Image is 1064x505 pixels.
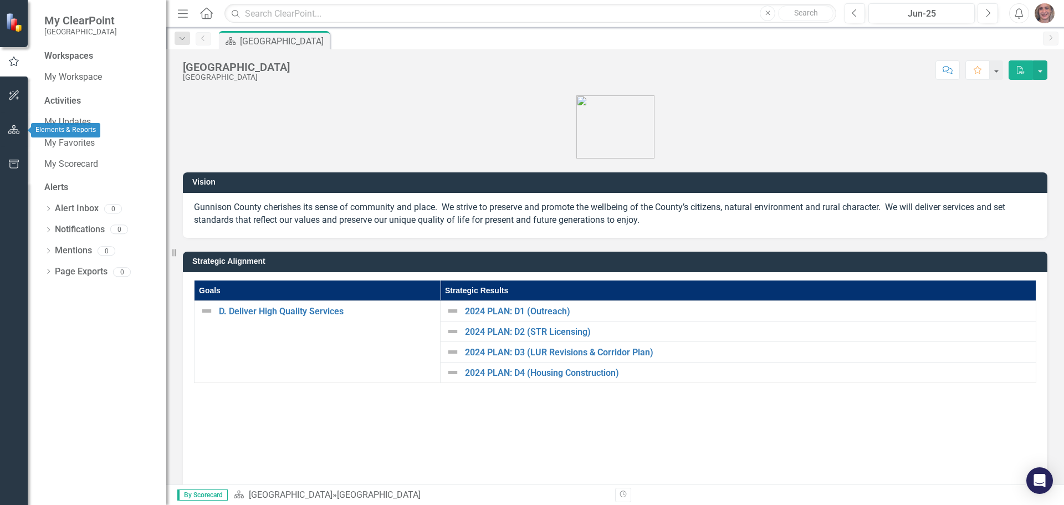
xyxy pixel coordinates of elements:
div: [GEOGRAPHIC_DATA] [240,34,327,48]
img: Not Defined [446,366,459,379]
a: My Scorecard [44,158,155,171]
a: My Workspace [44,71,155,84]
img: Gunnison%20Co%20Logo%20E-small.png [576,95,654,159]
span: Search [794,8,818,17]
img: ClearPoint Strategy [6,13,25,32]
a: 2024 PLAN: D4 (Housing Construction) [465,368,1030,378]
a: My Favorites [44,137,155,150]
span: By Scorecard [177,489,228,501]
h3: Strategic Alignment [192,257,1042,266]
div: Alerts [44,181,155,194]
div: Jun-25 [872,7,971,21]
a: 2024 PLAN: D1 (Outreach) [465,307,1030,317]
span: My ClearPoint [44,14,117,27]
div: 0 [104,204,122,213]
div: » [233,489,607,502]
div: 0 [113,267,131,277]
button: Search [778,6,833,21]
a: Alert Inbox [55,202,99,215]
a: D. Deliver High Quality Services [219,307,434,317]
a: My Updates [44,116,155,129]
input: Search ClearPoint... [224,4,836,23]
div: 0 [110,225,128,234]
img: Catherine Jakubauskas [1035,3,1055,23]
button: Jun-25 [868,3,975,23]
a: Notifications [55,223,105,236]
a: 2024 PLAN: D3 (LUR Revisions & Corridor Plan) [465,348,1030,358]
div: [GEOGRAPHIC_DATA] [337,489,421,500]
a: Mentions [55,244,92,257]
div: Activities [44,95,155,108]
div: Elements & Reports [31,123,100,137]
small: [GEOGRAPHIC_DATA] [44,27,117,36]
a: [GEOGRAPHIC_DATA] [249,489,332,500]
h3: Vision [192,178,1042,186]
div: Workspaces [44,50,93,63]
img: Not Defined [200,304,213,318]
img: Not Defined [446,304,459,318]
div: [GEOGRAPHIC_DATA] [183,61,290,73]
div: Open Intercom Messenger [1026,467,1053,494]
p: Gunnison County cherishes its sense of community and place. We strive to preserve and promote the... [194,201,1036,227]
a: 2024 PLAN: D2 (STR Licensing) [465,327,1030,337]
div: 0 [98,246,115,256]
div: [GEOGRAPHIC_DATA] [183,73,290,81]
img: Not Defined [446,345,459,359]
a: Page Exports [55,266,108,278]
img: Not Defined [446,325,459,338]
